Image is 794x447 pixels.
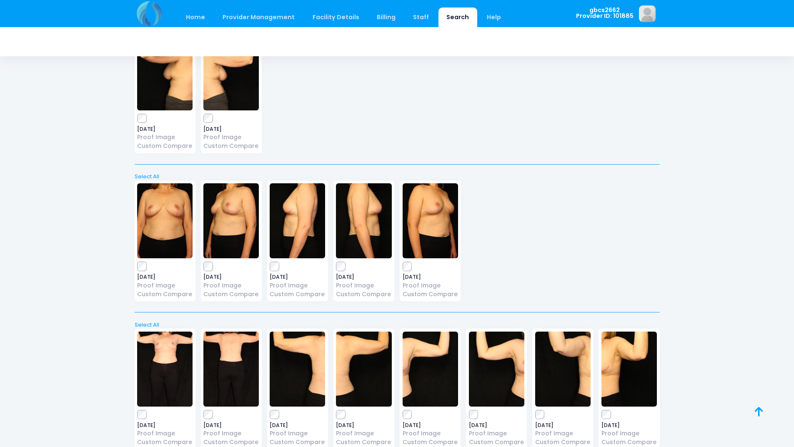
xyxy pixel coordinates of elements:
span: [DATE] [403,423,458,428]
a: Proof Image [535,429,591,438]
a: Proof Image [203,281,259,290]
img: image [601,332,657,407]
span: [DATE] [403,275,458,280]
a: Select All [132,321,662,329]
a: Custom Compare [336,438,391,447]
a: Proof Image [336,429,391,438]
a: Custom Compare [203,142,259,150]
img: image [270,183,325,258]
a: Proof Image [137,133,193,142]
a: Custom Compare [137,290,193,299]
span: [DATE] [203,423,259,428]
a: Select All [132,172,662,181]
a: Home [178,7,213,27]
img: image [469,332,524,407]
a: Custom Compare [270,290,325,299]
a: Proof Image [270,281,325,290]
a: Custom Compare [203,438,259,447]
a: Billing [368,7,403,27]
a: Custom Compare [137,142,193,150]
img: image [203,332,259,407]
a: Proof Image [336,281,391,290]
span: gbcs2662 Provider ID: 101885 [576,7,634,19]
a: Proof Image [270,429,325,438]
a: Proof Image [137,281,193,290]
img: image [203,183,259,258]
a: Custom Compare [203,290,259,299]
a: Custom Compare [535,438,591,447]
span: [DATE] [203,275,259,280]
span: [DATE] [336,423,391,428]
a: Proof Image [403,429,458,438]
a: Facility Details [304,7,367,27]
img: image [403,183,458,258]
a: Custom Compare [270,438,325,447]
span: [DATE] [270,423,325,428]
span: [DATE] [137,275,193,280]
a: Custom Compare [336,290,391,299]
a: Help [478,7,509,27]
img: image [137,183,193,258]
a: Custom Compare [137,438,193,447]
a: Custom Compare [601,438,657,447]
a: Proof Image [469,429,524,438]
span: [DATE] [535,423,591,428]
a: Custom Compare [469,438,524,447]
img: image [403,332,458,407]
img: image [137,332,193,407]
a: Proof Image [137,429,193,438]
span: [DATE] [270,275,325,280]
img: image [270,332,325,407]
a: Proof Image [203,429,259,438]
img: image [336,332,391,407]
span: [DATE] [137,127,193,132]
a: Proof Image [601,429,657,438]
span: [DATE] [601,423,657,428]
a: Custom Compare [403,438,458,447]
a: Provider Management [215,7,303,27]
span: [DATE] [137,423,193,428]
a: Search [438,7,477,27]
span: [DATE] [203,127,259,132]
img: image [137,35,193,110]
a: Proof Image [403,281,458,290]
span: [DATE] [469,423,524,428]
a: Proof Image [203,133,259,142]
a: Staff [405,7,437,27]
span: [DATE] [336,275,391,280]
img: image [336,183,391,258]
img: image [203,35,259,110]
img: image [639,5,656,22]
img: image [535,332,591,407]
a: Custom Compare [403,290,458,299]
